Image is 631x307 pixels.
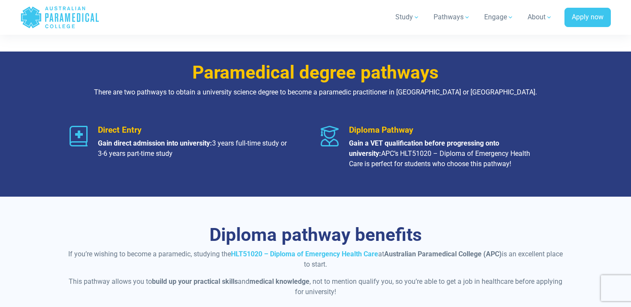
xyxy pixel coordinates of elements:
[564,8,611,27] a: Apply now
[231,250,378,258] a: HLT51020 – Diploma of Emergency Health Care
[64,87,567,97] p: There are two pathways to obtain a university science degree to become a paramedic practitioner i...
[64,249,567,270] p: If you’re wishing to become a paramedic, studying the at is an excellent place to start.
[64,62,567,84] h3: Paramedical degree pathways
[20,3,100,31] a: Australian Paramedical College
[64,277,567,297] p: This pathway allows you to and , not to mention qualify you, so you’re able to get a job in healt...
[390,5,425,29] a: Study
[98,138,290,159] p: 3 years full-time study or 3-6 years part-time study
[522,5,558,29] a: About
[152,277,238,286] strong: build up your practical skills
[349,139,499,158] strong: Gain a VET qualification before progressing onto university:
[98,125,142,135] span: Direct Entry
[428,5,476,29] a: Pathways
[479,5,519,29] a: Engage
[249,277,309,286] strong: medical knowledge
[349,138,541,169] p: APC’s HLT51020 – Diploma of Emergency Health Care is perfect for students who choose this pathway!
[64,224,567,246] h3: Diploma pathway benefits
[98,139,212,147] strong: Gain direct admission into university:
[349,125,413,135] span: Diploma Pathway
[384,250,502,258] strong: Australian Paramedical College (APC)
